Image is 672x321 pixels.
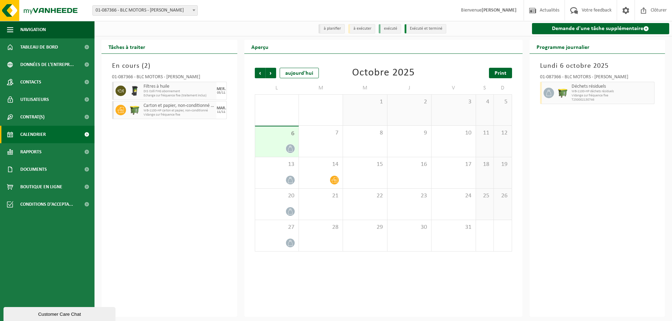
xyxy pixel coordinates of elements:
span: T250002130746 [572,98,653,102]
span: 20 [259,192,295,200]
a: Demande d'une tâche supplémentaire [532,23,670,34]
span: 12 [497,129,508,137]
span: Documents [20,161,47,178]
span: 2 [391,98,428,106]
div: 01-087366 - BLC MOTORS - [PERSON_NAME] [112,75,227,82]
span: DIS Colli FHG abonnement [143,89,215,94]
span: Filtres à huile [143,84,215,89]
div: MER. [217,87,226,91]
li: Exécuté et terminé [405,24,446,34]
span: 01-087366 - BLC MOTORS - BRAINE-LE-COMTE [93,6,197,15]
span: Suivant [266,68,276,78]
span: 16 [391,161,428,168]
span: Vidange sur fréquence fixe [143,113,215,117]
span: 21 [302,192,339,200]
h2: Aperçu [244,40,275,53]
div: Octobre 2025 [352,68,415,78]
span: 26 [497,192,508,200]
h2: Programme journalier [530,40,596,53]
span: WB-1100-HP carton et papier, non-conditionné [143,109,215,113]
span: 28 [302,224,339,231]
span: WB-1100-HP déchets résiduels [572,89,653,94]
span: 19 [497,161,508,168]
div: 11/11 [217,110,225,114]
span: 3 [435,98,472,106]
span: Rapports [20,143,42,161]
span: 25 [479,192,490,200]
img: WB-1100-HPE-GN-51 [129,105,140,115]
span: 17 [435,161,472,168]
h2: Tâches à traiter [101,40,152,53]
img: WB-1100-HPE-GN-51 [558,88,568,98]
h3: Lundi 6 octobre 2025 [540,61,655,71]
td: M [343,82,387,94]
td: M [299,82,343,94]
img: WB-0240-HPE-BK-01 [129,86,140,96]
li: à planifier [318,24,345,34]
span: Echange sur fréquence fixe (traitement inclus) [143,94,215,98]
span: Déchets résiduels [572,84,653,89]
td: D [494,82,512,94]
span: 14 [302,161,339,168]
span: 18 [479,161,490,168]
span: 8 [346,129,383,137]
span: 23 [391,192,428,200]
div: 01-087366 - BLC MOTORS - [PERSON_NAME] [540,75,655,82]
span: 6 [259,130,295,138]
span: 10 [435,129,472,137]
span: Contacts [20,73,41,91]
span: Carton et papier, non-conditionné (industriel) [143,103,215,109]
li: à exécuter [348,24,375,34]
span: 13 [259,161,295,168]
span: 7 [302,129,339,137]
span: Tableau de bord [20,38,58,56]
span: Navigation [20,21,46,38]
span: Boutique en ligne [20,178,62,196]
span: Vidange sur fréquence fixe [572,94,653,98]
span: Calendrier [20,126,46,143]
h3: En cours ( ) [112,61,227,71]
strong: [PERSON_NAME] [482,8,517,13]
span: 22 [346,192,383,200]
span: Contrat(s) [20,108,44,126]
span: 1 [346,98,383,106]
span: 30 [391,224,428,231]
span: 5 [497,98,508,106]
td: V [432,82,476,94]
span: 31 [435,224,472,231]
td: L [255,82,299,94]
span: 2 [144,63,148,70]
span: 9 [391,129,428,137]
td: J [387,82,432,94]
td: S [476,82,494,94]
div: MAR. [217,106,226,110]
span: Print [495,71,506,76]
span: Conditions d'accepta... [20,196,73,213]
span: Utilisateurs [20,91,49,108]
span: 4 [479,98,490,106]
span: Précédent [255,68,265,78]
li: exécuté [379,24,401,34]
span: 11 [479,129,490,137]
a: Print [489,68,512,78]
span: 15 [346,161,383,168]
div: aujourd'hui [280,68,319,78]
span: Données de l'entrepr... [20,56,74,73]
span: 27 [259,224,295,231]
span: 24 [435,192,472,200]
span: 01-087366 - BLC MOTORS - BRAINE-LE-COMTE [92,5,198,16]
div: 05/11 [217,91,225,95]
iframe: chat widget [3,306,117,321]
span: 29 [346,224,383,231]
